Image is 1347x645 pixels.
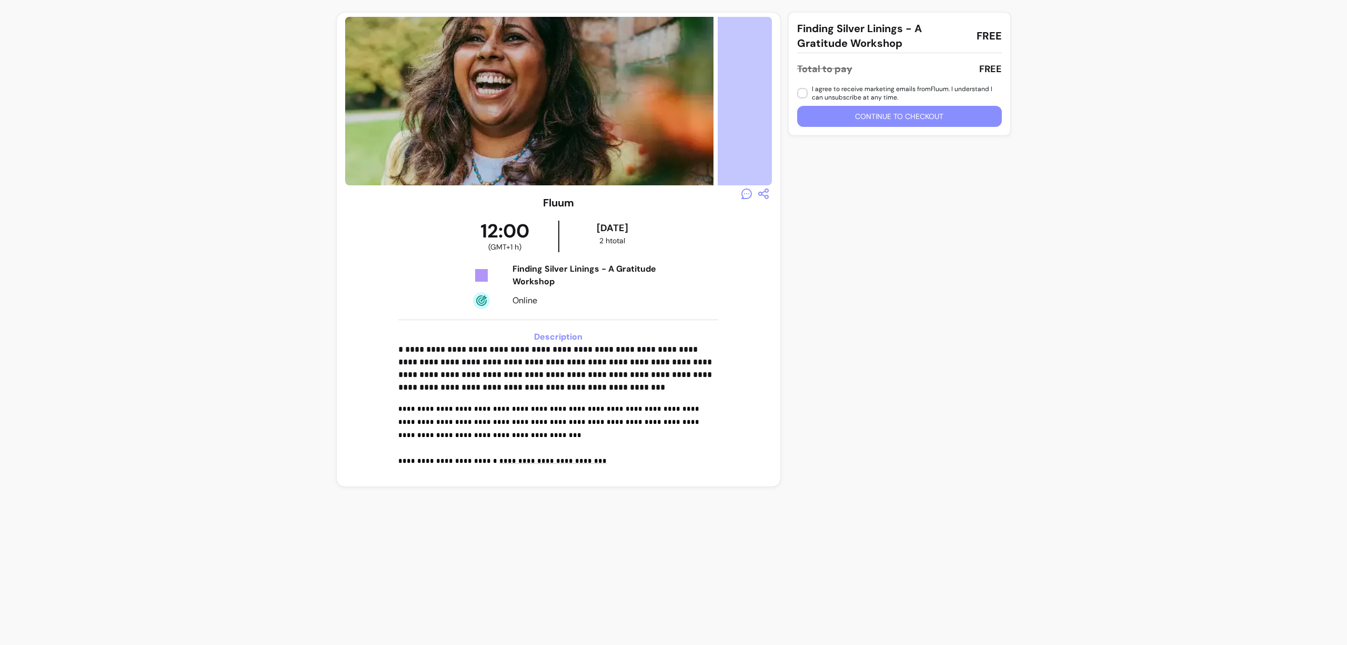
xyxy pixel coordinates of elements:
[473,267,490,284] img: Tickets Icon
[543,195,574,210] h3: Fluum
[512,294,662,307] div: Online
[797,62,852,76] div: Total to pay
[977,28,1002,43] span: FREE
[512,263,662,288] div: Finding Silver Linings - A Gratitude Workshop
[561,221,663,235] div: [DATE]
[797,21,968,51] span: Finding Silver Linings - A Gratitude Workshop
[797,106,1002,127] button: Continue to checkout
[488,242,521,252] span: ( GMT+1 h )
[452,221,559,252] div: 12:00
[979,62,1002,76] div: FREE
[398,331,718,343] h3: Description
[561,235,663,246] div: 2 h total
